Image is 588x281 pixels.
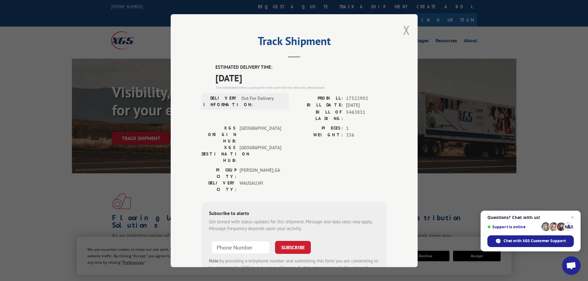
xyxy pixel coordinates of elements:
strong: Note: [209,258,220,263]
label: DELIVERY INFORMATION: [203,95,238,108]
div: Subscribe to alerts [209,209,379,218]
span: 17522902 [346,95,387,102]
label: PICKUP CITY: [202,167,236,180]
span: WAUSAU , WI [240,180,281,192]
input: Phone Number [211,241,270,254]
span: [DATE] [346,102,387,109]
span: Close chat [569,214,576,221]
span: [DATE] [215,71,387,85]
span: 5463831 [346,109,387,122]
label: PROBILL: [294,95,343,102]
span: 336 [346,132,387,139]
label: XGS DESTINATION HUB: [202,144,236,163]
span: [GEOGRAPHIC_DATA] [240,125,281,144]
label: BILL DATE: [294,102,343,109]
div: Open chat [562,256,581,275]
div: by providing a telephone number and submitting this form you are consenting to be contacted by SM... [209,257,379,278]
span: Questions? Chat with us! [487,215,574,220]
button: SUBSCRIBE [275,241,311,254]
span: Out For Delivery [241,95,283,108]
span: Chat with XGS Customer Support [503,238,566,244]
div: The estimated time is using the time zone for the delivery destination. [215,85,387,90]
span: [PERSON_NAME] , GA [240,167,281,180]
div: Chat with XGS Customer Support [487,235,574,247]
label: BILL OF LADING: [294,109,343,122]
div: Get texted with status updates for this shipment. Message and data rates may apply. Message frequ... [209,218,379,232]
span: [GEOGRAPHIC_DATA] [240,144,281,163]
span: Support is online [487,225,539,229]
button: Close modal [403,22,410,38]
label: XGS ORIGIN HUB: [202,125,236,144]
span: 1 [346,125,387,132]
label: PIECES: [294,125,343,132]
label: ESTIMATED DELIVERY TIME: [215,64,387,71]
label: DELIVERY CITY: [202,180,236,192]
h2: Track Shipment [202,37,387,48]
label: WEIGHT: [294,132,343,139]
